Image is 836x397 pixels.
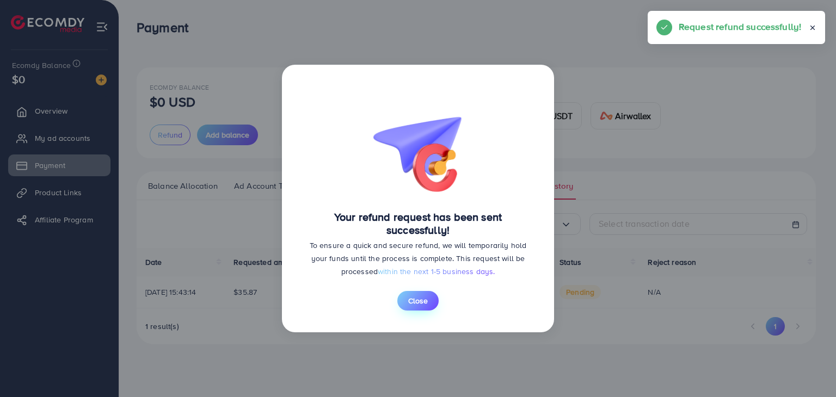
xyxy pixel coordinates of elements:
button: Close [397,291,439,311]
h5: Request refund successfully! [679,20,801,34]
span: Close [408,295,428,306]
iframe: Chat [790,348,828,389]
span: within the next 1-5 business days. [378,266,495,277]
p: To ensure a quick and secure refund, we will temporarily hold your funds until the process is com... [304,239,532,278]
h4: Your refund request has been sent successfully! [304,210,532,237]
img: bg-request-refund-success.26ac5564.png [364,86,472,197]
